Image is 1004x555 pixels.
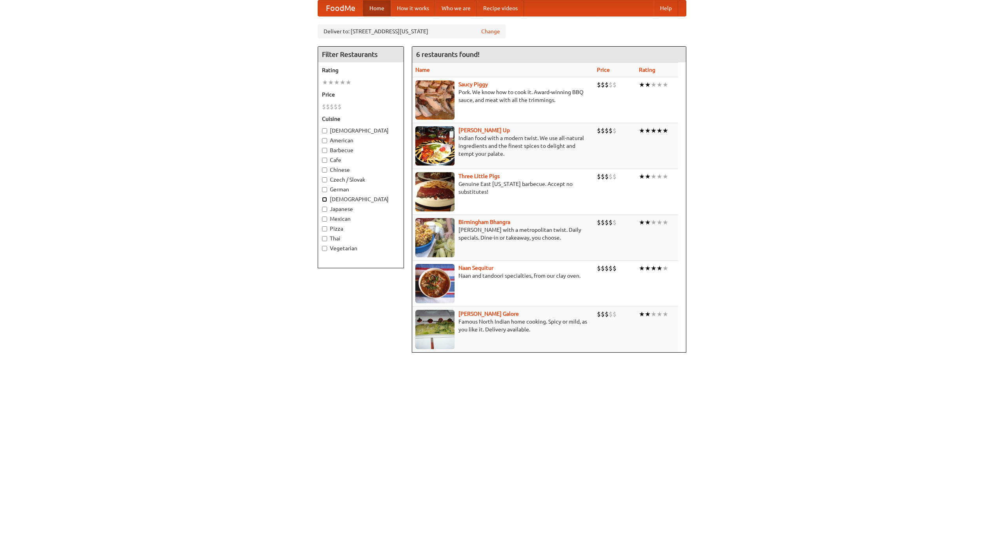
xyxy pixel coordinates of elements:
[322,167,327,173] input: Chinese
[318,0,363,16] a: FoodMe
[322,78,328,87] li: ★
[322,207,327,212] input: Japanese
[657,172,662,181] li: ★
[322,177,327,182] input: Czech / Slovak
[601,172,605,181] li: $
[322,156,400,164] label: Cafe
[613,264,617,273] li: $
[639,172,645,181] li: ★
[416,51,480,58] ng-pluralize: 6 restaurants found!
[651,80,657,89] li: ★
[609,264,613,273] li: $
[613,80,617,89] li: $
[605,264,609,273] li: $
[322,197,327,202] input: [DEMOGRAPHIC_DATA]
[435,0,477,16] a: Who we are
[662,264,668,273] li: ★
[662,80,668,89] li: ★
[601,80,605,89] li: $
[657,218,662,227] li: ★
[322,244,400,252] label: Vegetarian
[363,0,391,16] a: Home
[322,236,327,241] input: Thai
[326,102,330,111] li: $
[605,126,609,135] li: $
[613,126,617,135] li: $
[609,310,613,318] li: $
[639,67,655,73] a: Rating
[645,264,651,273] li: ★
[415,180,591,196] p: Genuine East [US_STATE] barbecue. Accept no substitutes!
[346,78,351,87] li: ★
[597,264,601,273] li: $
[597,80,601,89] li: $
[340,78,346,87] li: ★
[662,218,668,227] li: ★
[322,136,400,144] label: American
[645,126,651,135] li: ★
[318,47,404,62] h4: Filter Restaurants
[613,172,617,181] li: $
[601,218,605,227] li: $
[605,310,609,318] li: $
[645,80,651,89] li: ★
[415,264,455,303] img: naansequitur.jpg
[328,78,334,87] li: ★
[597,218,601,227] li: $
[322,91,400,98] h5: Price
[645,172,651,181] li: ★
[338,102,342,111] li: $
[654,0,678,16] a: Help
[639,264,645,273] li: ★
[662,126,668,135] li: ★
[415,318,591,333] p: Famous North Indian home cooking. Spicy or mild, as you like it. Delivery available.
[322,225,400,233] label: Pizza
[609,218,613,227] li: $
[415,272,591,280] p: Naan and tandoori specialties, from our clay oven.
[415,67,430,73] a: Name
[651,310,657,318] li: ★
[605,172,609,181] li: $
[415,310,455,349] img: currygalore.jpg
[597,172,601,181] li: $
[415,218,455,257] img: bhangra.jpg
[609,80,613,89] li: $
[334,102,338,111] li: $
[415,88,591,104] p: Pork. We know how to cook it. Award-winning BBQ sauce, and meat with all the trimmings.
[322,127,400,135] label: [DEMOGRAPHIC_DATA]
[657,126,662,135] li: ★
[322,246,327,251] input: Vegetarian
[605,218,609,227] li: $
[597,126,601,135] li: $
[458,81,488,87] a: Saucy Piggy
[458,173,500,179] a: Three Little Pigs
[609,126,613,135] li: $
[657,80,662,89] li: ★
[334,78,340,87] li: ★
[481,27,500,35] a: Change
[322,102,326,111] li: $
[651,126,657,135] li: ★
[458,311,519,317] a: [PERSON_NAME] Galore
[322,115,400,123] h5: Cuisine
[322,187,327,192] input: German
[645,310,651,318] li: ★
[415,172,455,211] img: littlepigs.jpg
[477,0,524,16] a: Recipe videos
[322,217,327,222] input: Mexican
[657,310,662,318] li: ★
[662,172,668,181] li: ★
[601,264,605,273] li: $
[651,264,657,273] li: ★
[458,127,510,133] a: [PERSON_NAME] Up
[322,158,327,163] input: Cafe
[458,219,510,225] a: Birmingham Bhangra
[458,265,493,271] a: Naan Sequitur
[322,148,327,153] input: Barbecue
[322,186,400,193] label: German
[322,215,400,223] label: Mexican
